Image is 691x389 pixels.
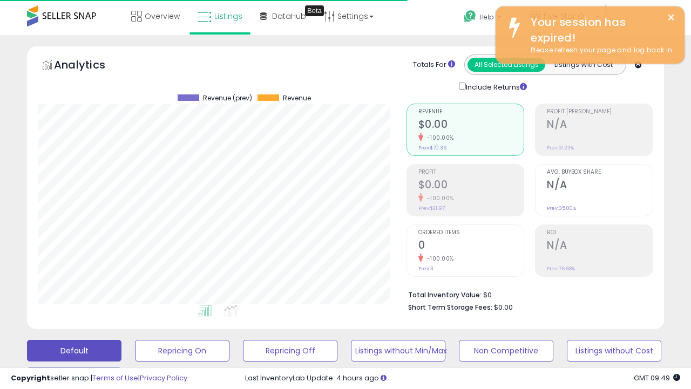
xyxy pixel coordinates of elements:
[634,373,680,383] span: 2025-08-17 09:49 GMT
[418,230,524,236] span: Ordered Items
[523,15,676,45] div: Your session has expired!
[423,194,454,202] small: -100.00%
[667,11,675,24] button: ×
[135,340,229,361] button: Repricing On
[145,11,180,22] span: Overview
[418,179,524,193] h2: $0.00
[243,340,337,361] button: Repricing Off
[418,109,524,115] span: Revenue
[547,205,576,211] small: Prev: 35.00%
[468,58,545,72] button: All Selected Listings
[547,169,653,175] span: Avg. Buybox Share
[408,288,646,301] li: $0
[423,255,454,263] small: -100.00%
[418,145,446,151] small: Prev: $70.36
[305,5,324,16] div: Tooltip anchor
[451,80,540,93] div: Include Returns
[408,290,482,299] b: Total Inventory Value:
[418,169,524,175] span: Profit
[547,179,653,193] h2: N/A
[459,340,553,361] button: Non Competitive
[523,45,676,56] div: Please refresh your page and log back in
[27,367,121,388] button: Deactivated & In Stock
[463,10,477,23] i: Get Help
[283,94,311,102] span: Revenue
[214,11,242,22] span: Listings
[547,118,653,133] h2: N/A
[545,58,622,72] button: Listings With Cost
[54,57,126,75] h5: Analytics
[351,340,445,361] button: Listings without Min/Max
[272,11,306,22] span: DataHub
[418,118,524,133] h2: $0.00
[455,2,520,35] a: Help
[27,340,121,361] button: Default
[203,94,252,102] span: Revenue (prev)
[494,302,513,312] span: $0.00
[547,265,575,272] small: Prev: 76.68%
[418,239,524,254] h2: 0
[567,340,661,361] button: Listings without Cost
[92,373,138,383] a: Terms of Use
[418,205,445,211] small: Prev: $21.97
[423,134,454,142] small: -100.00%
[140,373,187,383] a: Privacy Policy
[547,109,653,115] span: Profit [PERSON_NAME]
[11,373,50,383] strong: Copyright
[408,303,492,312] b: Short Term Storage Fees:
[245,373,680,384] div: Last InventoryLab Update: 4 hours ago.
[418,265,433,272] small: Prev: 3
[479,12,494,22] span: Help
[413,60,455,70] div: Totals For
[547,239,653,254] h2: N/A
[547,230,653,236] span: ROI
[11,373,187,384] div: seller snap | |
[547,145,574,151] small: Prev: 31.23%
